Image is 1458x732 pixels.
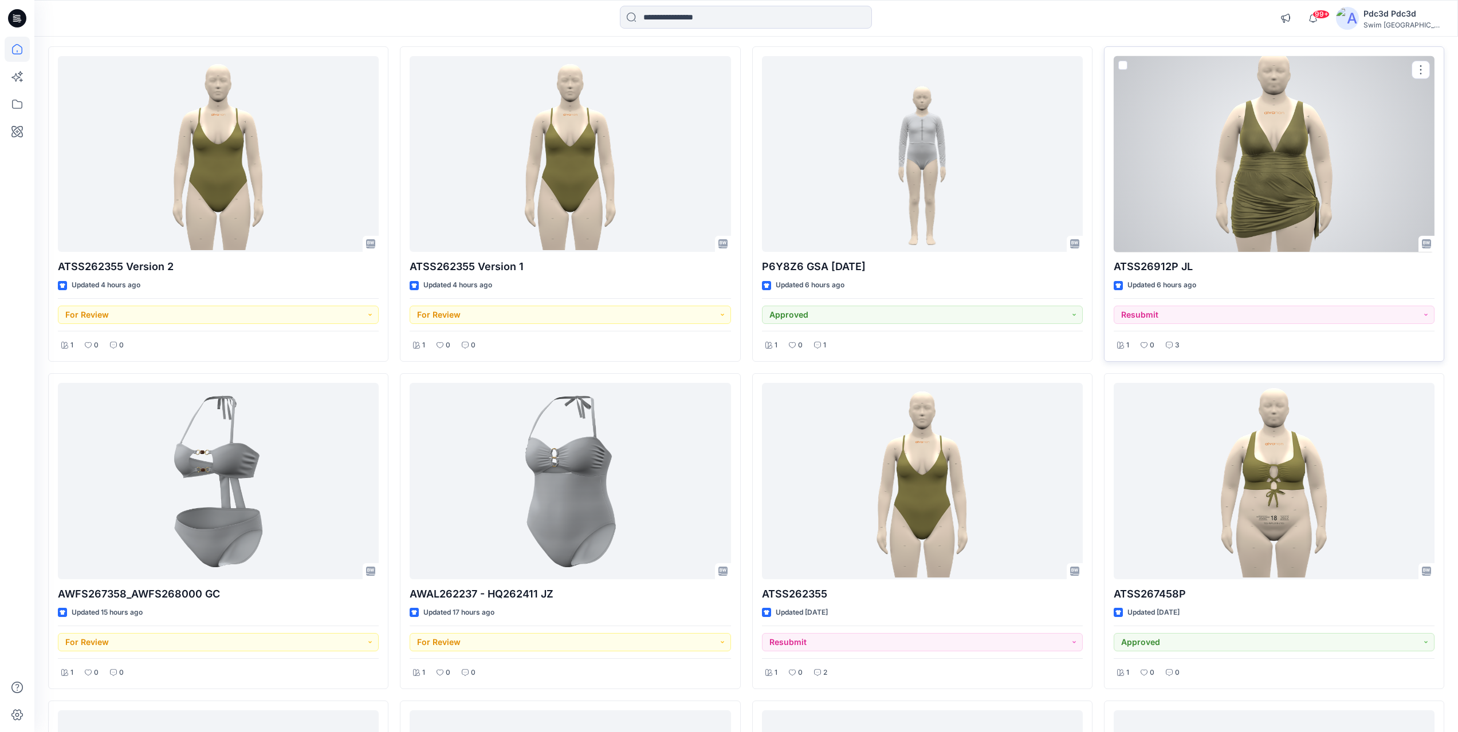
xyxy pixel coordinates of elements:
p: 0 [94,339,99,351]
p: 1 [422,339,425,351]
div: Pdc3d Pdc3d [1363,7,1444,21]
p: 1 [422,667,425,679]
a: AWFS267358_AWFS268000 GC [58,383,379,579]
p: 0 [798,667,803,679]
p: 0 [1150,339,1154,351]
p: Updated 6 hours ago [776,279,844,291]
a: P6Y8Z6 GSA 2025.09.02 [762,56,1083,252]
p: ATSS262355 [762,586,1083,602]
img: avatar [1336,7,1359,30]
p: 2 [823,667,827,679]
p: Updated [DATE] [1127,607,1180,619]
p: Updated [DATE] [776,607,828,619]
div: Swim [GEOGRAPHIC_DATA] [1363,21,1444,29]
p: 0 [446,667,450,679]
a: ATSS262355 Version 1 [410,56,730,252]
a: ATSS262355 [762,383,1083,579]
p: 0 [798,339,803,351]
p: AWFS267358_AWFS268000 GC [58,586,379,602]
p: Updated 17 hours ago [423,607,494,619]
a: ATSS262355 Version 2 [58,56,379,252]
p: 3 [1175,339,1180,351]
p: 1 [823,339,826,351]
p: AWAL262237 - HQ262411 JZ [410,586,730,602]
p: Updated 4 hours ago [72,279,140,291]
p: P6Y8Z6 GSA [DATE] [762,259,1083,275]
p: Updated 6 hours ago [1127,279,1196,291]
p: 1 [775,667,777,679]
p: 0 [1150,667,1154,679]
a: ATSS267458P [1114,383,1435,579]
p: 1 [70,339,73,351]
a: ATSS26912P JL [1114,56,1435,252]
p: 0 [119,339,124,351]
p: 1 [775,339,777,351]
p: Updated 15 hours ago [72,607,143,619]
p: 1 [1126,339,1129,351]
p: Updated 4 hours ago [423,279,492,291]
p: 0 [1175,667,1180,679]
p: 0 [471,667,475,679]
span: 99+ [1312,10,1330,19]
p: 1 [70,667,73,679]
p: 1 [1126,667,1129,679]
p: 0 [471,339,475,351]
p: 0 [446,339,450,351]
p: ATSS262355 Version 2 [58,259,379,275]
a: AWAL262237 - HQ262411 JZ [410,383,730,579]
p: ATSS262355 Version 1 [410,259,730,275]
p: ATSS267458P [1114,586,1435,602]
p: 0 [119,667,124,679]
p: 0 [94,667,99,679]
p: ATSS26912P JL [1114,259,1435,275]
